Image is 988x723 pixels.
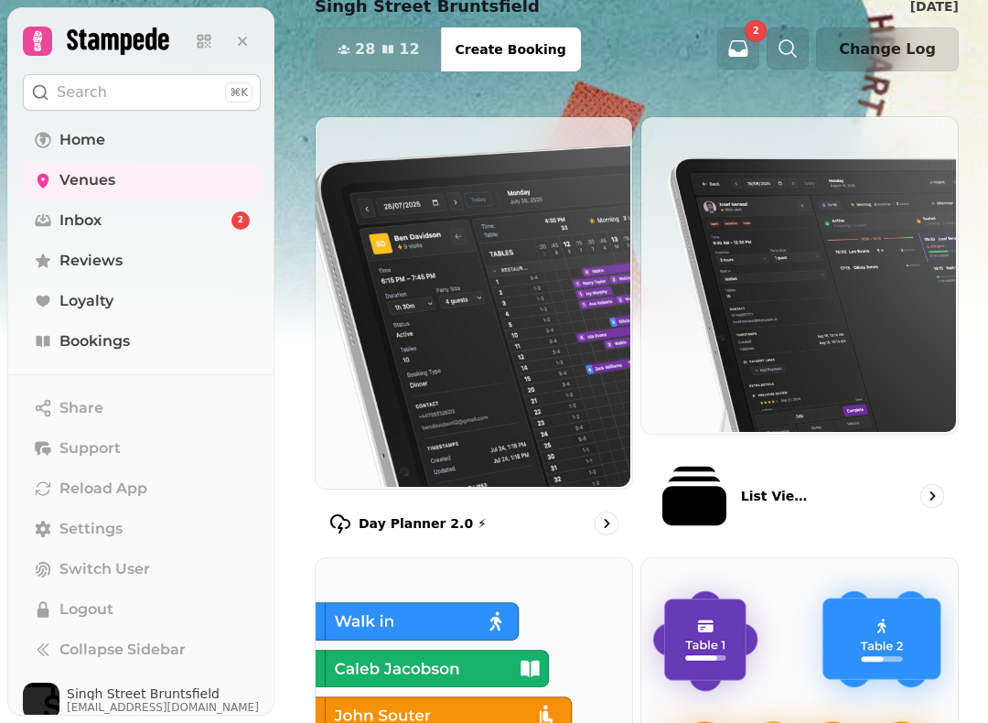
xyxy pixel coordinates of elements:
[23,162,261,199] a: Venues
[23,283,261,319] a: Loyalty
[23,511,261,547] a: Settings
[59,129,105,151] span: Home
[59,599,113,620] span: Logout
[23,243,261,279] a: Reviews
[238,214,243,227] span: 2
[23,631,261,668] button: Collapse Sidebar
[23,323,261,360] a: Bookings
[753,27,759,36] span: 2
[23,122,261,158] a: Home
[923,487,941,505] svg: go to
[23,470,261,507] button: Reload App
[67,687,259,700] span: Singh Street Bruntsfield
[441,27,581,71] button: Create Booking
[23,430,261,467] button: Support
[225,82,252,103] div: ⌘K
[59,330,130,352] span: Bookings
[315,116,633,550] a: Day Planner 2.0 ⚡Day Planner 2.0 ⚡
[57,81,107,103] p: Search
[23,683,59,719] img: User avatar
[59,397,103,419] span: Share
[67,700,259,715] span: [EMAIL_ADDRESS][DOMAIN_NAME]
[23,74,261,111] button: Search⌘K
[59,250,123,272] span: Reviews
[456,43,566,56] span: Create Booking
[399,42,419,57] span: 12
[816,27,959,71] button: Change Log
[59,290,113,312] span: Loyalty
[23,591,261,628] button: Logout
[355,42,375,57] span: 28
[23,683,261,719] button: User avatarSingh Street Bruntsfield[EMAIL_ADDRESS][DOMAIN_NAME]
[59,558,150,580] span: Switch User
[23,390,261,426] button: Share
[59,518,123,540] span: Settings
[741,487,816,505] p: List View 2.0 ⚡ (New)
[59,639,186,661] span: Collapse Sidebar
[359,514,487,533] p: Day Planner 2.0 ⚡
[597,514,616,533] svg: go to
[59,169,115,191] span: Venues
[23,551,261,588] button: Switch User
[640,116,959,550] a: List View 2.0 ⚡ (New)List View 2.0 ⚡ (New)
[59,478,147,500] span: Reload App
[59,210,102,232] span: Inbox
[314,115,630,487] img: Day Planner 2.0 ⚡
[839,42,936,57] span: Change Log
[59,437,121,459] span: Support
[23,202,261,239] a: Inbox2
[639,115,956,432] img: List View 2.0 ⚡ (New)
[316,27,442,71] button: 2812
